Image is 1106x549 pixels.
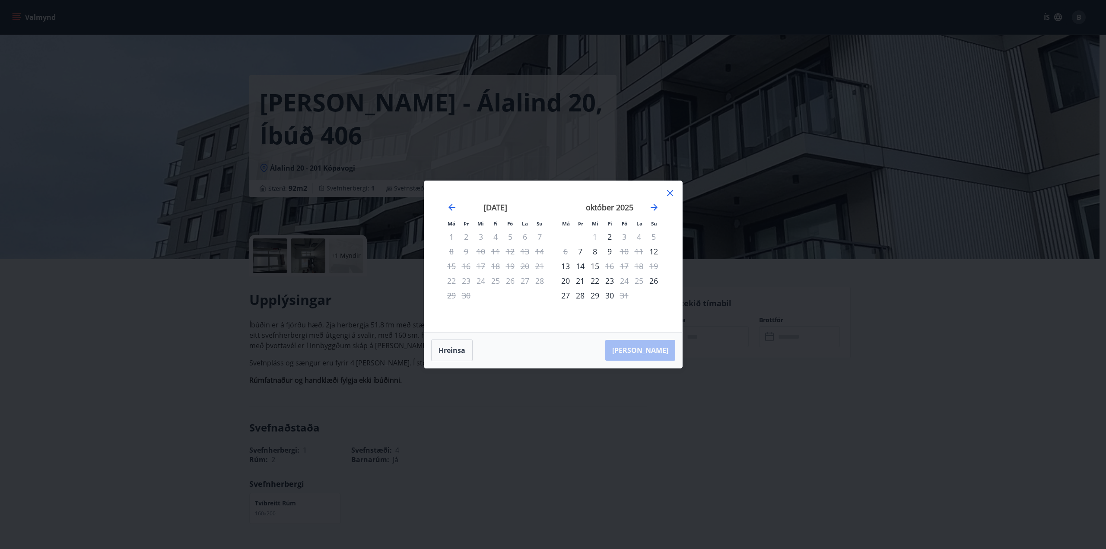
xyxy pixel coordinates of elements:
div: 22 [588,273,602,288]
td: Not available. laugardagur, 11. október 2025 [632,244,646,259]
td: Not available. þriðjudagur, 23. september 2025 [459,273,474,288]
td: Not available. fimmtudagur, 4. september 2025 [488,229,503,244]
div: Aðeins innritun í boði [646,273,661,288]
td: fimmtudagur, 9. október 2025 [602,244,617,259]
td: þriðjudagur, 28. október 2025 [573,288,588,303]
td: Not available. þriðjudagur, 2. september 2025 [459,229,474,244]
td: Not available. laugardagur, 18. október 2025 [632,259,646,273]
td: Not available. laugardagur, 20. september 2025 [518,259,532,273]
div: Aðeins útritun í boði [617,244,632,259]
td: sunnudagur, 26. október 2025 [646,273,661,288]
small: Mi [477,220,484,227]
small: Þr [464,220,469,227]
td: Not available. laugardagur, 13. september 2025 [518,244,532,259]
td: miðvikudagur, 8. október 2025 [588,244,602,259]
td: Not available. fimmtudagur, 11. september 2025 [488,244,503,259]
td: Not available. sunnudagur, 21. september 2025 [532,259,547,273]
td: Not available. föstudagur, 31. október 2025 [617,288,632,303]
td: Not available. miðvikudagur, 17. september 2025 [474,259,488,273]
small: Fi [493,220,498,227]
td: þriðjudagur, 21. október 2025 [573,273,588,288]
div: 27 [558,288,573,303]
td: Not available. laugardagur, 4. október 2025 [632,229,646,244]
div: 21 [573,273,588,288]
td: Not available. sunnudagur, 19. október 2025 [646,259,661,273]
td: miðvikudagur, 29. október 2025 [588,288,602,303]
button: Hreinsa [431,340,473,361]
small: La [522,220,528,227]
small: Mi [592,220,598,227]
small: La [636,220,642,227]
td: Not available. sunnudagur, 7. september 2025 [532,229,547,244]
td: Not available. fimmtudagur, 18. september 2025 [488,259,503,273]
div: 8 [588,244,602,259]
td: þriðjudagur, 7. október 2025 [573,244,588,259]
div: 14 [573,259,588,273]
td: Not available. þriðjudagur, 16. september 2025 [459,259,474,273]
td: Not available. föstudagur, 17. október 2025 [617,259,632,273]
td: Not available. föstudagur, 12. september 2025 [503,244,518,259]
td: þriðjudagur, 14. október 2025 [573,259,588,273]
td: Not available. föstudagur, 19. september 2025 [503,259,518,273]
td: Not available. sunnudagur, 5. október 2025 [646,229,661,244]
small: Má [562,220,570,227]
div: 13 [558,259,573,273]
div: Calendar [435,191,672,322]
strong: október 2025 [586,202,633,213]
td: Not available. mánudagur, 29. september 2025 [444,288,459,303]
td: Not available. mánudagur, 6. október 2025 [558,244,573,259]
td: Not available. föstudagur, 10. október 2025 [617,244,632,259]
td: Not available. sunnudagur, 14. september 2025 [532,244,547,259]
td: fimmtudagur, 2. október 2025 [602,229,617,244]
small: Má [448,220,455,227]
td: Not available. miðvikudagur, 24. september 2025 [474,273,488,288]
div: Aðeins innritun í boði [558,273,573,288]
td: Not available. laugardagur, 25. október 2025 [632,273,646,288]
small: Fö [622,220,627,227]
td: Not available. mánudagur, 8. september 2025 [444,244,459,259]
td: Not available. föstudagur, 3. október 2025 [617,229,632,244]
td: fimmtudagur, 30. október 2025 [602,288,617,303]
td: Not available. föstudagur, 5. september 2025 [503,229,518,244]
td: mánudagur, 20. október 2025 [558,273,573,288]
td: Not available. þriðjudagur, 9. september 2025 [459,244,474,259]
div: 15 [588,259,602,273]
small: Su [537,220,543,227]
div: 23 [602,273,617,288]
td: Not available. föstudagur, 24. október 2025 [617,273,632,288]
td: sunnudagur, 12. október 2025 [646,244,661,259]
div: Aðeins útritun í boði [617,229,632,244]
div: Aðeins útritun í boði [617,288,632,303]
td: Not available. fimmtudagur, 25. september 2025 [488,273,503,288]
div: Aðeins innritun í boði [573,244,588,259]
div: 28 [573,288,588,303]
td: Not available. fimmtudagur, 16. október 2025 [602,259,617,273]
div: Move backward to switch to the previous month. [447,202,457,213]
small: Þr [578,220,583,227]
td: fimmtudagur, 23. október 2025 [602,273,617,288]
td: Not available. þriðjudagur, 30. september 2025 [459,288,474,303]
td: Not available. sunnudagur, 28. september 2025 [532,273,547,288]
div: 29 [588,288,602,303]
td: Not available. miðvikudagur, 1. október 2025 [588,229,602,244]
td: Not available. mánudagur, 22. september 2025 [444,273,459,288]
div: Aðeins útritun í boði [602,259,617,273]
td: Not available. mánudagur, 15. september 2025 [444,259,459,273]
td: Not available. miðvikudagur, 10. september 2025 [474,244,488,259]
small: Fö [507,220,513,227]
div: 9 [602,244,617,259]
div: Move forward to switch to the next month. [649,202,659,213]
td: miðvikudagur, 22. október 2025 [588,273,602,288]
td: Not available. miðvikudagur, 3. september 2025 [474,229,488,244]
div: Aðeins innritun í boði [646,244,661,259]
div: Aðeins innritun í boði [602,229,617,244]
strong: [DATE] [483,202,507,213]
div: 30 [602,288,617,303]
div: Aðeins útritun í boði [617,273,632,288]
td: mánudagur, 27. október 2025 [558,288,573,303]
td: mánudagur, 13. október 2025 [558,259,573,273]
td: Not available. föstudagur, 26. september 2025 [503,273,518,288]
td: Not available. laugardagur, 6. september 2025 [518,229,532,244]
td: Not available. laugardagur, 27. september 2025 [518,273,532,288]
td: miðvikudagur, 15. október 2025 [588,259,602,273]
